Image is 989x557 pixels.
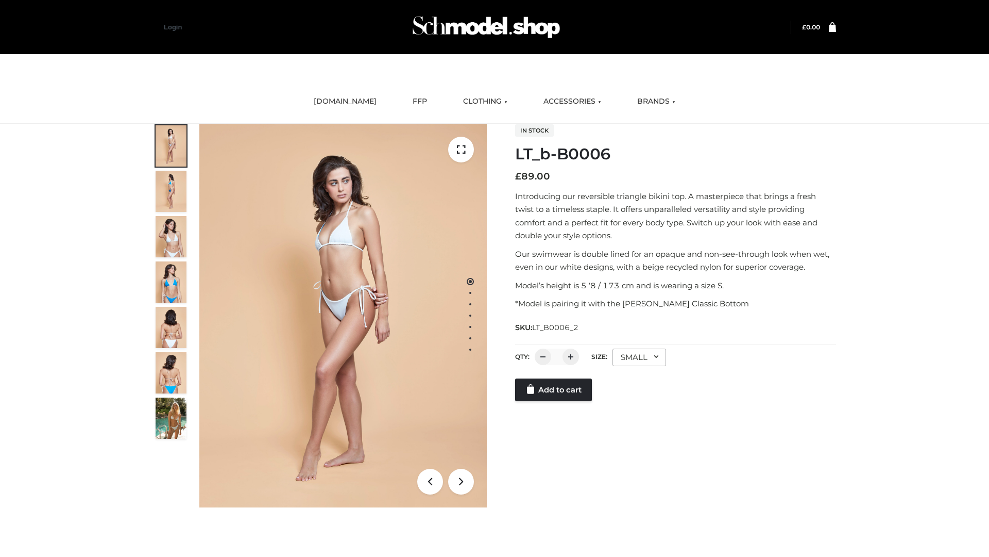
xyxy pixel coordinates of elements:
[802,23,820,31] a: £0.00
[156,398,186,439] img: Arieltop_CloudNine_AzureSky2.jpg
[455,90,515,113] a: CLOTHING
[306,90,384,113] a: [DOMAIN_NAME]
[515,279,836,292] p: Model’s height is 5 ‘8 / 173 cm and is wearing a size S.
[515,379,592,401] a: Add to cart
[515,297,836,310] p: *Model is pairing it with the [PERSON_NAME] Classic Bottom
[591,353,607,361] label: Size:
[409,7,564,47] img: Schmodel Admin 964
[156,307,186,348] img: ArielClassicBikiniTop_CloudNine_AzureSky_OW114ECO_7-scaled.jpg
[156,125,186,167] img: ArielClassicBikiniTop_CloudNine_AzureSky_OW114ECO_1-scaled.jpg
[515,145,836,163] h1: LT_b-B0006
[536,90,609,113] a: ACCESSORIES
[164,23,182,31] a: Login
[515,124,554,137] span: In stock
[156,261,186,303] img: ArielClassicBikiniTop_CloudNine_AzureSky_OW114ECO_4-scaled.jpg
[156,352,186,394] img: ArielClassicBikiniTop_CloudNine_AzureSky_OW114ECO_8-scaled.jpg
[515,248,836,274] p: Our swimwear is double lined for an opaque and non-see-through look when wet, even in our white d...
[612,349,666,366] div: SMALL
[405,90,435,113] a: FFP
[515,171,521,182] span: £
[156,171,186,212] img: ArielClassicBikiniTop_CloudNine_AzureSky_OW114ECO_2-scaled.jpg
[515,321,579,334] span: SKU:
[802,23,820,31] bdi: 0.00
[199,124,487,507] img: LT_b-B0006
[515,190,836,242] p: Introducing our reversible triangle bikini top. A masterpiece that brings a fresh twist to a time...
[156,216,186,257] img: ArielClassicBikiniTop_CloudNine_AzureSky_OW114ECO_3-scaled.jpg
[515,171,550,182] bdi: 89.00
[802,23,806,31] span: £
[532,323,578,332] span: LT_B0006_2
[515,353,530,361] label: QTY:
[629,90,683,113] a: BRANDS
